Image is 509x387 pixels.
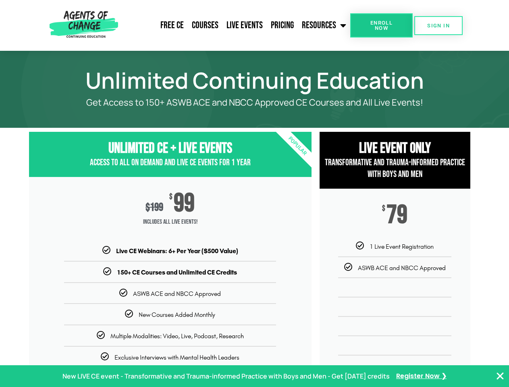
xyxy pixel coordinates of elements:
nav: Menu [121,15,350,35]
div: Popular [251,100,344,193]
span: 99 [174,193,195,214]
span: SIGN IN [427,23,450,28]
b: 150+ CE Courses and Unlimited CE Credits [117,268,237,276]
span: ASWB ACE and NBCC Approved [133,290,221,298]
span: New Courses Added Monthly [139,311,215,318]
span: ASWB ACE and NBCC Approved [358,264,446,272]
a: Pricing [267,15,298,35]
a: Live Events [222,15,267,35]
span: Includes ALL Live Events! [29,214,312,230]
span: $ [382,205,385,213]
a: Register Now ❯ [396,370,447,382]
span: $ [145,201,150,214]
span: Multiple Modalities: Video, Live, Podcast, Research [110,332,244,340]
h3: Live Event Only [320,140,470,157]
h1: Unlimited Continuing Education [25,71,484,89]
span: Enroll Now [363,20,400,31]
span: Transformative and Trauma-informed Practice with Boys and Men [325,157,465,180]
p: Get Access to 150+ ASWB ACE and NBCC Approved CE Courses and All Live Events! [57,98,452,108]
a: Courses [188,15,222,35]
span: $ [169,193,172,201]
a: Enroll Now [350,13,413,37]
div: 199 [145,201,163,214]
a: SIGN IN [414,16,463,35]
span: 79 [386,205,407,226]
a: Free CE [156,15,188,35]
span: Access to All On Demand and Live CE Events for 1 year [90,157,251,168]
p: New LIVE CE event - Transformative and Trauma-informed Practice with Boys and Men - Get [DATE] cr... [62,370,390,382]
h3: Unlimited CE + Live Events [29,140,312,157]
button: Close Banner [495,371,505,381]
a: Resources [298,15,350,35]
b: Live CE Webinars: 6+ Per Year ($500 Value) [116,247,238,255]
span: 1 Live Event Registration [370,243,434,250]
span: Exclusive Interviews with Mental Health Leaders [114,354,239,361]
